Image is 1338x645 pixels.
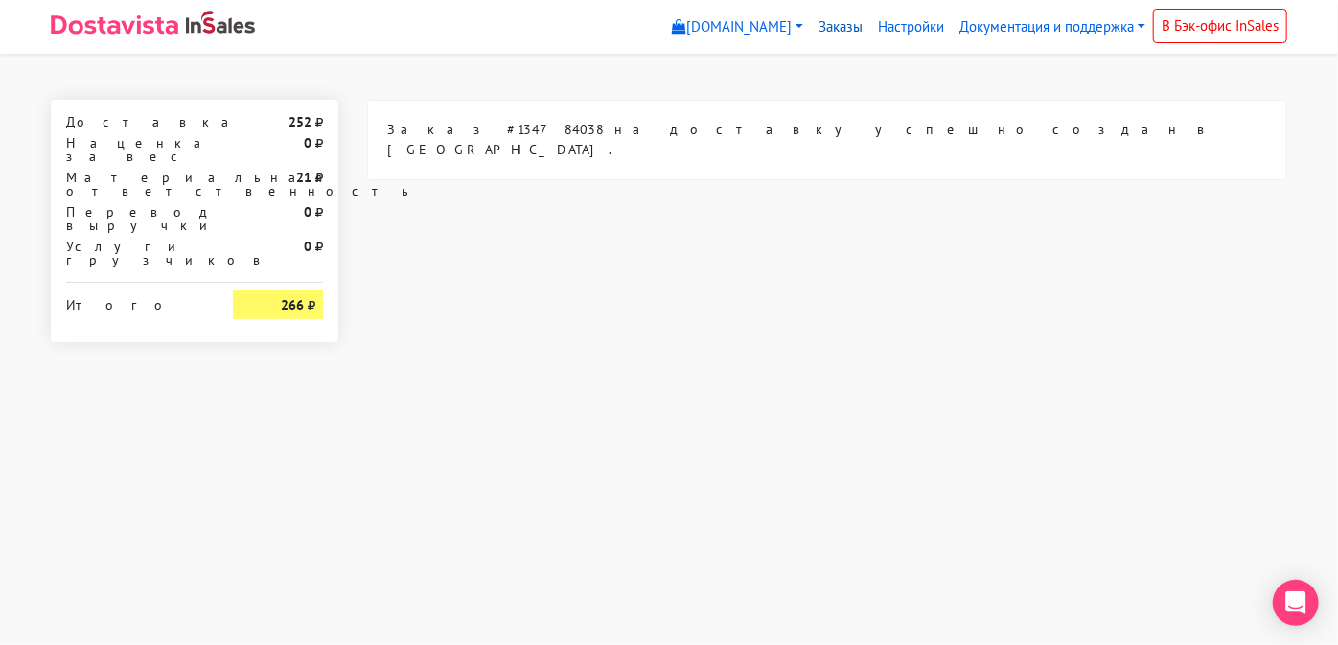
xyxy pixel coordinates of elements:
[304,203,311,220] strong: 0
[1273,580,1319,626] div: Open Intercom Messenger
[52,136,219,163] div: Наценка за вес
[870,9,952,46] a: Настройки
[304,134,311,151] strong: 0
[952,9,1153,46] a: Документация и поддержка
[52,240,219,266] div: Услуги грузчиков
[304,238,311,255] strong: 0
[811,9,870,46] a: Заказы
[296,169,311,186] strong: 21
[664,9,811,46] a: [DOMAIN_NAME]
[51,15,178,35] img: Dostavista - срочная курьерская служба доставки
[66,290,204,311] div: Итого
[281,296,304,313] strong: 266
[52,205,219,232] div: Перевод выручки
[52,115,219,128] div: Доставка
[368,101,1286,179] div: Заказ #134784038 на доставку успешно создан в [GEOGRAPHIC_DATA].
[1153,9,1287,43] a: В Бэк-офис InSales
[288,113,311,130] strong: 252
[52,171,219,197] div: Материальная ответственность
[186,11,255,34] img: InSales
